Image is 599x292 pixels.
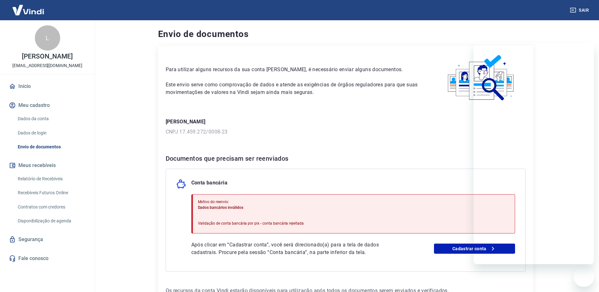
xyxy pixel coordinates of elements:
a: Dados de login [15,127,87,140]
img: Vindi [8,0,49,20]
a: Segurança [8,233,87,246]
a: Recebíveis Futuros Online [15,186,87,199]
p: [PERSON_NAME] [166,118,526,126]
span: Dados bancários inválidos [198,205,243,210]
p: [PERSON_NAME] [22,53,73,60]
p: Validação de conta bancária por pix - conta bancária rejeitada [198,221,304,226]
img: money_pork.0c50a358b6dafb15dddc3eea48f23780.svg [176,179,186,189]
a: Disponibilização de agenda [15,214,87,227]
iframe: Botão para abrir a janela de mensagens, conversa em andamento [574,267,594,287]
h6: Documentos que precisam ser reenviados [166,153,526,164]
img: waiting_documents.41d9841a9773e5fdf392cede4d13b617.svg [437,53,526,103]
div: L [35,25,60,51]
a: Início [8,79,87,93]
button: Meus recebíveis [8,158,87,172]
p: CNPJ 17.459.272/0008-23 [166,128,526,136]
button: Sair [569,4,591,16]
a: Contratos com credores [15,201,87,214]
p: Após clicar em “Cadastrar conta”, você será direcionado(a) para a tela de dados cadastrais. Procu... [191,241,402,256]
a: Dados da conta [15,112,87,125]
iframe: Janela de mensagens [474,43,594,264]
button: Meu cadastro [8,98,87,112]
a: Relatório de Recebíveis [15,172,87,185]
p: Para utilizar alguns recursos da sua conta [PERSON_NAME], é necessário enviar alguns documentos. [166,66,422,73]
a: Envio de documentos [15,140,87,153]
h4: Envio de documentos [158,28,533,40]
p: [EMAIL_ADDRESS][DOMAIN_NAME] [12,62,82,69]
p: Motivo do reenvio: [198,199,304,205]
p: Conta bancária [191,179,228,189]
a: Cadastrar conta [434,244,515,254]
p: Este envio serve como comprovação de dados e atende as exigências de órgãos reguladores para que ... [166,81,422,96]
a: Fale conosco [8,252,87,265]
